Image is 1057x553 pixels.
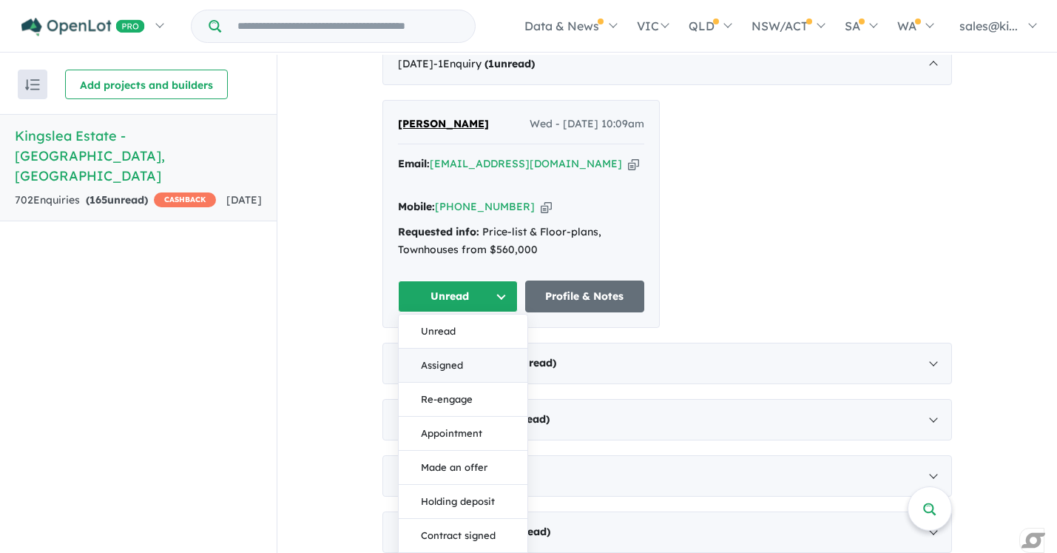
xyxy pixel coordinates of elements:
[399,315,527,349] button: Unread
[382,343,952,384] div: [DATE]
[224,10,472,42] input: Try estate name, suburb, builder or developer
[399,519,527,553] button: Contract signed
[382,512,952,553] div: [DATE]
[15,192,216,210] div: 702 Enquir ies
[398,281,518,312] button: Unread
[399,417,527,451] button: Appointment
[65,70,228,99] button: Add projects and builders
[25,79,40,90] img: sort.svg
[226,193,262,207] span: [DATE]
[398,200,435,213] strong: Mobile:
[398,115,489,133] a: [PERSON_NAME]
[398,157,430,170] strong: Email:
[959,19,1018,33] span: sales@ki...
[398,117,489,130] span: [PERSON_NAME]
[530,115,644,133] span: Wed - [DATE] 10:09am
[399,383,527,417] button: Re-engage
[433,57,535,70] span: - 1 Enquir y
[21,18,145,36] img: Openlot PRO Logo White
[90,193,107,207] span: 165
[15,126,262,186] h5: Kingslea Estate - [GEOGRAPHIC_DATA] , [GEOGRAPHIC_DATA]
[525,281,645,312] a: Profile & Notes
[484,57,535,70] strong: ( unread)
[628,156,639,172] button: Copy
[382,455,952,497] div: [DATE]
[398,224,644,259] div: Price-list & Floor-plans, Townhouses from $560,000
[382,44,952,85] div: [DATE]
[399,485,527,519] button: Holding deposit
[399,451,527,485] button: Made an offer
[488,57,494,70] span: 1
[86,193,148,207] strong: ( unread)
[541,199,552,215] button: Copy
[382,399,952,440] div: [DATE]
[430,157,622,170] a: [EMAIL_ADDRESS][DOMAIN_NAME]
[398,225,479,238] strong: Requested info:
[154,192,216,207] span: CASHBACK
[399,349,527,383] button: Assigned
[435,200,535,213] a: [PHONE_NUMBER]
